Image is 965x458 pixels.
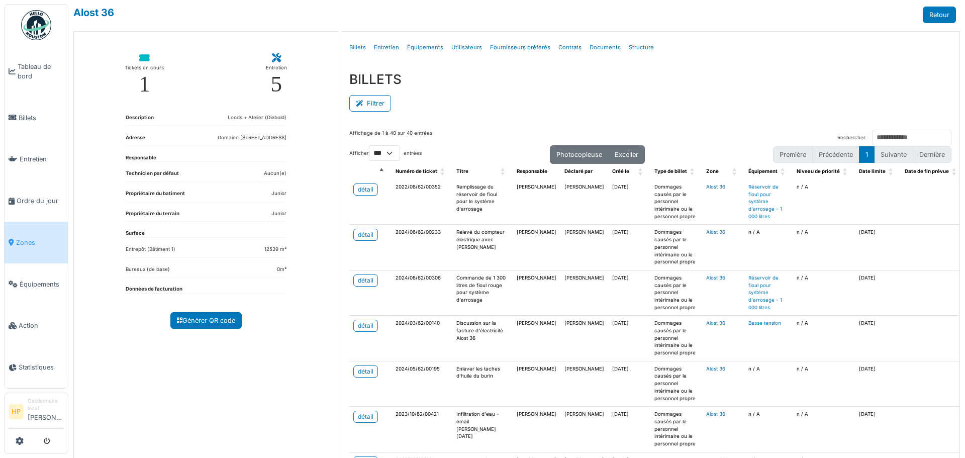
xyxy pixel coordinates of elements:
label: Afficher entrées [349,145,422,161]
font: [DATE] [612,320,629,326]
font: détail [358,322,373,329]
dd: Entrepôt (Bâtiment 1) [126,246,175,253]
font: Remplissage du réservoir de fioul pour le système d'arrosage [456,184,497,212]
font: Alost 36 [706,320,725,326]
font: [DATE] [859,229,876,235]
font: Domaine [STREET_ADDRESS] [218,135,286,140]
font: n / A [797,229,808,235]
font: [PERSON_NAME] [564,320,604,326]
font: Alost 36 [706,229,725,235]
dt: Données de facturation [126,286,182,293]
font: Date limite [859,168,886,174]
font: [PERSON_NAME] [517,320,556,326]
font: 2024/06/62/00233 [396,229,441,235]
span: Équipement [748,168,778,174]
span: Équipements [20,280,64,289]
span: Créé le [612,168,629,174]
font: détail [358,368,373,375]
font: 2024/05/62/00195 [396,366,440,372]
font: Alost 36 [73,7,114,19]
font: détail [358,413,373,420]
font: 12539 m² [264,246,286,252]
font: [PERSON_NAME] [564,366,604,372]
font: [DATE] [859,275,876,281]
a: Zones [5,222,68,263]
button: Photocopieuse [550,145,609,164]
select: Afficherentrées [369,145,400,161]
dt: Adresse [126,134,145,146]
img: Badge_color-CXgf-gQk.svg [21,10,51,40]
a: Contrats [554,36,586,59]
font: [PERSON_NAME] [517,366,556,372]
a: Billets [345,36,370,59]
a: Entretien [370,36,403,59]
button: Exceller [608,145,645,164]
font: Responsable [517,168,547,174]
a: Alost 36 [706,184,725,190]
span: Niveau de priorité [797,168,840,174]
dd: Aucun(e) [264,170,286,177]
a: détail [353,184,378,196]
font: [PERSON_NAME] [564,184,604,190]
span: Date de fin prévue [905,168,949,174]
span: Équipement: Activate to sort [781,164,787,179]
font: détail [358,186,373,193]
button: 1 [859,146,875,163]
a: Billets [5,97,68,139]
a: Basse tension [748,320,781,326]
font: [PERSON_NAME] [564,275,604,281]
font: Tableau de bord [18,63,51,80]
div: Affichage de 1 à 40 sur 40 entrées [349,130,432,145]
font: Enlever les taches d'huile du burin [456,366,500,379]
font: [PERSON_NAME] [517,184,556,190]
font: Loods + Atelier (Diebold) [228,115,286,120]
a: Générer QR code [170,312,242,329]
font: Entretien [374,44,399,51]
font: n / A [748,366,760,372]
font: Zone [706,168,719,174]
font: [DATE] [612,366,629,372]
font: n / A [797,275,808,281]
a: HP Gestionnaire local[PERSON_NAME] [9,397,64,429]
font: Billets [19,114,36,122]
a: Statistiques [5,346,68,388]
font: 1 [139,71,150,97]
font: détail [358,277,373,284]
font: Structure [629,44,654,51]
a: détail [353,411,378,423]
a: Action [5,305,68,347]
span: Déclaré par [564,168,593,174]
font: [DATE] [859,411,876,417]
div: Tickets en cours [125,63,164,73]
a: détail [353,320,378,332]
a: Alost 36 [706,275,725,281]
font: Billets [349,44,366,51]
a: Réservoir de fioul pour système d'arrosage - 1 000 litres [748,184,782,219]
font: Dommages causés par le personnel intérimaire ou le personnel propre [654,411,696,446]
font: 2022/08/62/00352 [396,184,441,190]
font: Photocopieuse [556,151,602,158]
a: Retour [923,7,956,23]
font: Documents [590,44,621,51]
a: détail [353,274,378,287]
font: [DATE] [859,320,876,326]
span: Zone : Activer pour trier [732,164,738,179]
font: 2023/10/62/00421 [396,411,439,417]
font: Dommages causés par le personnel intérimaire ou le personnel propre [654,366,696,401]
font: Entretien [266,65,287,70]
font: [DATE] [859,366,876,372]
a: Structure [625,36,658,59]
font: n / A [797,366,808,372]
a: Documents [586,36,625,59]
a: Utilisateurs [447,36,486,59]
td: [PERSON_NAME] [513,225,560,270]
a: Réservoir de fioul pour système d'arrosage - 1 000 litres [748,275,782,310]
dt: Technicien par défaut [126,170,179,181]
li: [PERSON_NAME] [28,397,64,426]
font: Junior [271,191,286,196]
